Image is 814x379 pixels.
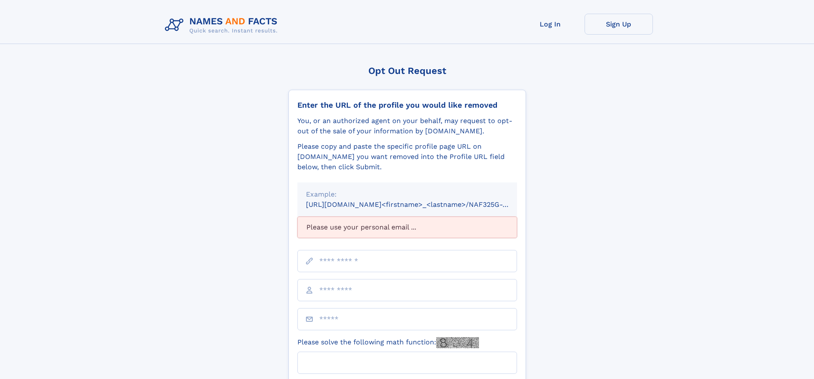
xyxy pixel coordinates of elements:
div: You, or an authorized agent on your behalf, may request to opt-out of the sale of your informatio... [297,116,517,136]
div: Opt Out Request [288,65,526,76]
label: Please solve the following math function: [297,337,479,348]
div: Please use your personal email ... [297,217,517,238]
div: Example: [306,189,508,200]
a: Sign Up [585,14,653,35]
a: Log In [516,14,585,35]
img: Logo Names and Facts [162,14,285,37]
div: Enter the URL of the profile you would like removed [297,100,517,110]
div: Please copy and paste the specific profile page URL on [DOMAIN_NAME] you want removed into the Pr... [297,141,517,172]
small: [URL][DOMAIN_NAME]<firstname>_<lastname>/NAF325G-xxxxxxxx [306,200,533,209]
